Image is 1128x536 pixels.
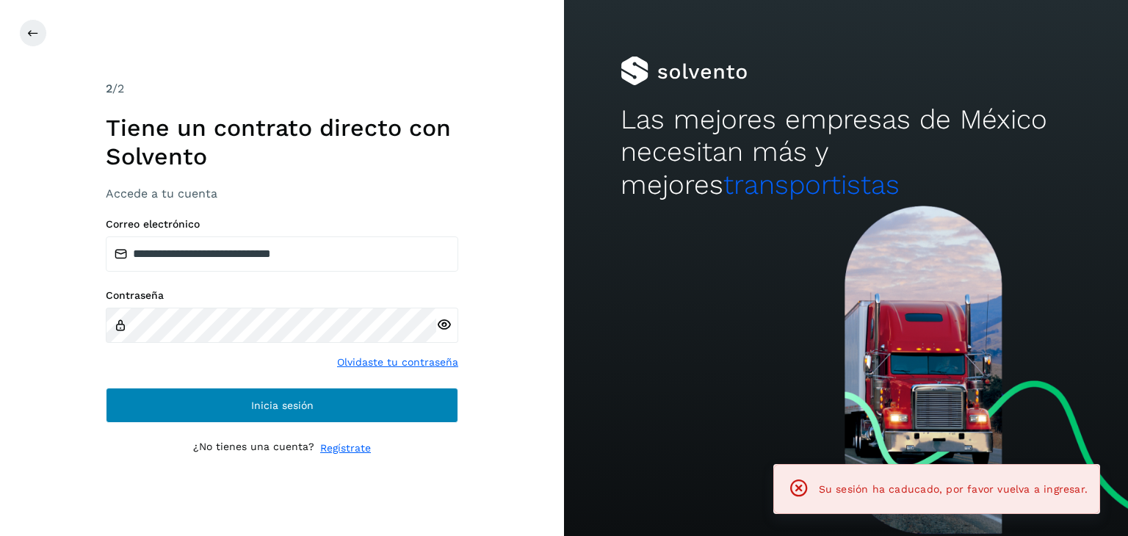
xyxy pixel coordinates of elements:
a: Regístrate [320,441,371,456]
span: 2 [106,82,112,95]
div: /2 [106,80,458,98]
span: transportistas [723,169,900,200]
span: Su sesión ha caducado, por favor vuelva a ingresar. [819,483,1088,495]
h1: Tiene un contrato directo con Solvento [106,114,458,170]
label: Correo electrónico [106,218,458,231]
label: Contraseña [106,289,458,302]
a: Olvidaste tu contraseña [337,355,458,370]
button: Inicia sesión [106,388,458,423]
h3: Accede a tu cuenta [106,186,458,200]
h2: Las mejores empresas de México necesitan más y mejores [621,104,1071,201]
span: Inicia sesión [251,400,314,410]
p: ¿No tienes una cuenta? [193,441,314,456]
